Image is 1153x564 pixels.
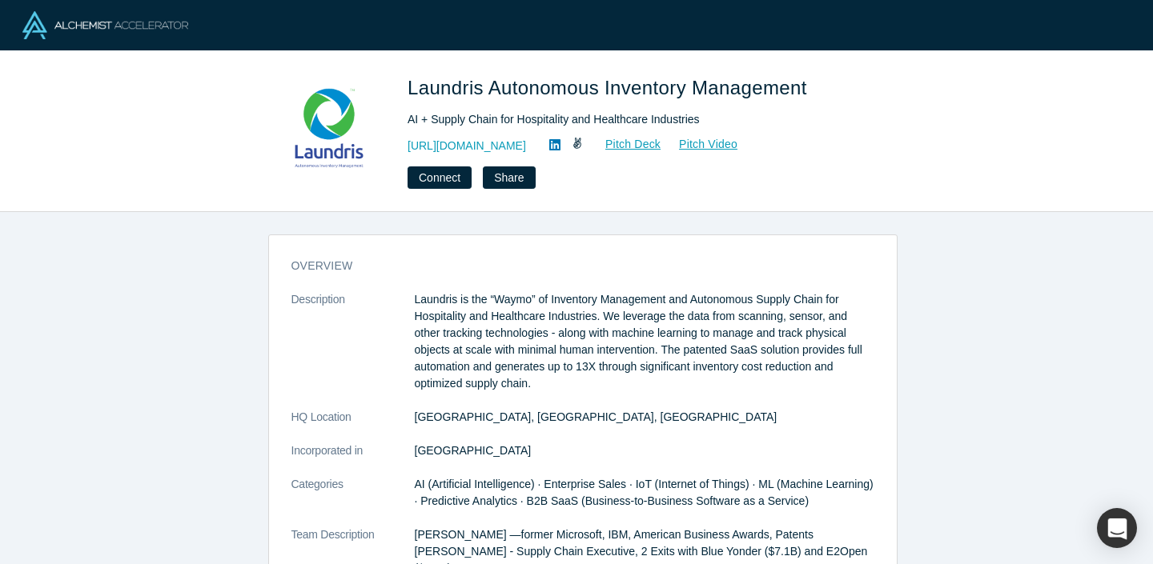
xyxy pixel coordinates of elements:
[588,135,661,154] a: Pitch Deck
[273,74,385,186] img: Laundris Autonomous Inventory Management's Logo
[415,291,874,392] p: Laundris is the “Waymo” of Inventory Management and Autonomous Supply Chain for Hospitality and H...
[483,166,535,189] button: Share
[291,291,415,409] dt: Description
[408,138,526,154] a: [URL][DOMAIN_NAME]
[291,409,415,442] dt: HQ Location
[415,478,874,507] span: AI (Artificial Intelligence) · Enterprise Sales · IoT (Internet of Things) · ML (Machine Learning...
[408,166,472,189] button: Connect
[291,476,415,526] dt: Categories
[415,442,874,459] dd: [GEOGRAPHIC_DATA]
[291,442,415,476] dt: Incorporated in
[661,135,738,154] a: Pitch Video
[408,111,856,128] div: AI + Supply Chain for Hospitality and Healthcare Industries
[291,258,852,274] h3: overview
[415,409,874,426] dd: [GEOGRAPHIC_DATA], [GEOGRAPHIC_DATA], [GEOGRAPHIC_DATA]
[408,77,813,98] span: Laundris Autonomous Inventory Management
[22,11,188,39] img: Alchemist Logo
